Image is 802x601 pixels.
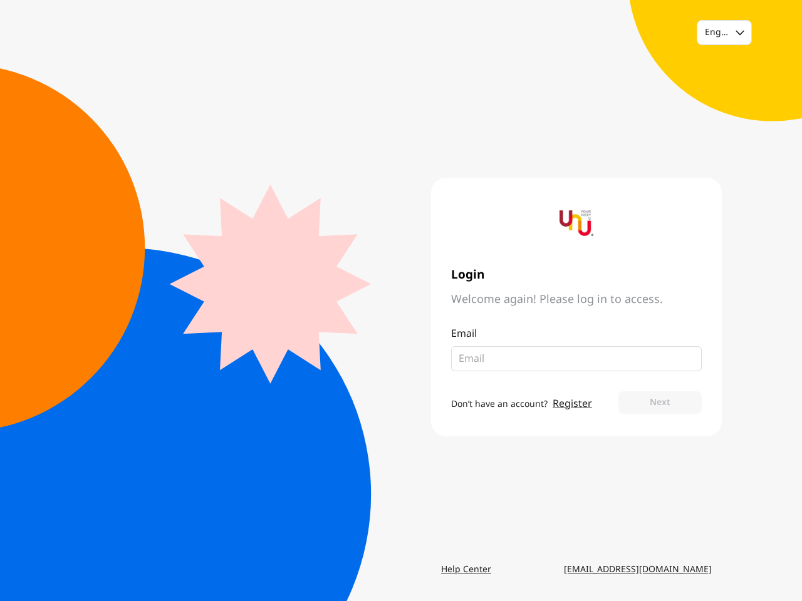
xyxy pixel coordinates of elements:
[431,558,501,581] a: Help Center
[560,207,593,240] img: yournextu-logo-vertical-compact-v2.png
[451,268,702,282] span: Login
[451,398,548,411] span: Don’t have an account?
[705,26,728,39] div: English
[618,391,702,414] button: Next
[459,351,684,366] input: Email
[553,396,592,411] a: Register
[451,292,702,307] span: Welcome again! Please log in to access.
[554,558,722,581] a: [EMAIL_ADDRESS][DOMAIN_NAME]
[451,326,702,341] p: Email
